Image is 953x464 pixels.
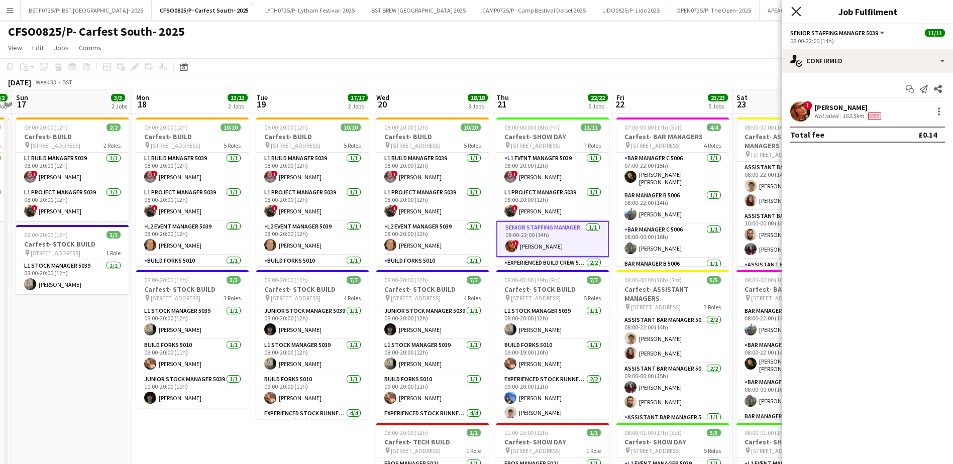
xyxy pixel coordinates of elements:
span: View [8,43,22,52]
div: 08:00-00:00 (16h) (Sun)5/5Carfest- ASSISTANT MANAGERS [STREET_ADDRESS]3 RolesAssistant Bar Manage... [736,118,849,266]
app-job-card: 08:00-00:00 (16h) (Sat)5/5Carfest- ASSISTANT MANAGERS [STREET_ADDRESS]3 RolesAssistant Bar Manage... [616,270,729,419]
h3: Carfest- ASSISTANT MANAGERS [736,132,849,150]
button: LYTH0725/P- Lytham Festival- 2025 [257,1,363,20]
span: Wed [376,93,389,102]
app-card-role: L1 Project Manager 50391/108:00-20:00 (12h)![PERSON_NAME] [376,187,489,221]
app-card-role: Assistant Bar Manager 50061/1 [616,412,729,446]
h3: Carfest- STOCK BUILD [16,240,129,249]
h3: Carfest- STOCK BUILD [496,285,609,294]
span: 13/13 [228,94,248,101]
span: 19 [255,98,268,110]
span: 5/5 [707,276,721,284]
a: View [4,41,26,54]
span: 11/11 [581,124,601,131]
h3: Carfest- SHOW DAY [496,132,609,141]
app-job-card: 08:00-20:00 (12h)10/10Carfest- BUILD [STREET_ADDRESS]5 RolesL1 Build Manager 50391/108:00-20:00 (... [376,118,489,266]
span: 08:00-00:00 (16h) (Sun) [745,276,803,284]
div: Confirmed [782,49,953,73]
app-card-role: Junior Stock Manager 50391/108:00-20:00 (12h)[PERSON_NAME] [256,305,369,339]
span: Week 33 [33,78,58,86]
span: [STREET_ADDRESS] [631,447,681,454]
app-card-role: L2 Event Manager 50391/108:00-20:00 (12h)[PERSON_NAME] [136,221,249,255]
span: Jobs [54,43,69,52]
span: ! [392,171,398,177]
div: 08:00-20:00 (12h)10/10Carfest- BUILD [STREET_ADDRESS]5 RolesL1 Build Manager 50391/108:00-20:00 (... [136,118,249,266]
app-card-role: Bar Manager B 50061/1 [616,258,729,292]
app-card-role: Bar Manager C 50061/107:00-22:00 (15h)[PERSON_NAME] [PERSON_NAME] [616,153,729,190]
span: 4 Roles [704,142,721,149]
span: [STREET_ADDRESS] [31,249,80,257]
span: Sun [16,93,28,102]
span: 1/1 [107,231,121,239]
div: Not rated [814,112,840,120]
a: Jobs [50,41,73,54]
span: 3 Roles [224,294,241,302]
app-card-role: Experienced Stock Runner 50122/209:00-20:00 (11h)[PERSON_NAME][PERSON_NAME] [496,374,609,422]
span: ! [803,101,812,110]
span: ! [392,205,398,211]
span: 2 Roles [103,142,121,149]
app-card-role: Assistant Bar Manager 50062/210:00-00:00 (14h)[PERSON_NAME][PERSON_NAME] [736,210,849,259]
span: 2/2 [107,124,121,131]
app-card-role: L1 Stock Manager 50391/108:00-20:00 (12h)[PERSON_NAME] [496,305,609,339]
app-card-role: Assistant Bar Manager 50061/1 [736,259,849,293]
app-card-role: Assistant Bar Manager 50062/208:00-22:00 (14h)[PERSON_NAME][PERSON_NAME] [616,314,729,363]
span: Edit [32,43,44,52]
div: [DATE] [8,77,31,87]
span: 08:00-00:00 (16h) (Sun) [745,124,803,131]
span: ! [512,205,518,211]
app-card-role: L1 Build Manager 50391/108:00-20:00 (12h)![PERSON_NAME] [136,153,249,187]
span: ! [32,205,38,211]
span: ! [152,205,158,211]
span: Tue [256,93,268,102]
span: 08:00-20:00 (12h) [24,231,68,239]
h3: Carfest- ASSISTANT MANAGERS [616,285,729,303]
span: [STREET_ADDRESS] [391,447,441,454]
app-card-role: Bar Manager B 50061/108:00-22:00 (14h)[PERSON_NAME] [616,190,729,224]
span: 07:00-00:00 (17h) (Sat) [624,124,682,131]
div: 08:00-00:00 (16h) (Sun)4/4Carfest- BAR MANAGERS [STREET_ADDRESS]4 RolesBar Manager B 50061/108:00... [736,270,849,419]
app-job-card: 08:00-20:00 (12h)3/3Carfest- STOCK BUILD [STREET_ADDRESS]3 RolesL1 Stock Manager 50391/108:00-20:... [136,270,249,408]
span: 1/1 [587,429,601,436]
span: 08:00-03:00 (19h) (Fri) [504,276,560,284]
app-card-role: L1 Project Manager 50391/108:00-20:00 (12h)![PERSON_NAME] [256,187,369,221]
span: Thu [496,93,509,102]
span: 18/18 [468,94,488,101]
span: 3/3 [227,276,241,284]
span: 3 Roles [704,303,721,311]
app-card-role: Assistant Bar Manager 50062/209:00-00:00 (15h)[PERSON_NAME][PERSON_NAME] [616,363,729,412]
div: 08:00-20:00 (12h)7/7Carfest- STOCK BUILD [STREET_ADDRESS]4 RolesJunior Stock Manager 50391/108:00... [256,270,369,419]
h3: Carfest- STOCK BUILD [376,285,489,294]
span: [STREET_ADDRESS] [511,142,561,149]
button: CAMP0725/P - Camp Bestival Dorset 2025 [474,1,594,20]
app-card-role: L1 Build Manager 50391/108:00-20:00 (12h)![PERSON_NAME] [16,153,129,187]
span: 08:00-20:00 (12h) [384,429,428,436]
span: [STREET_ADDRESS] [631,142,681,149]
span: Senior Staffing Manager 5039 [790,29,878,37]
span: 4 Roles [464,294,481,302]
app-card-role: Bar Manager C 50061/108:00-00:00 (16h)[PERSON_NAME] [616,224,729,258]
app-card-role: Senior Staffing Manager 50391/108:00-22:00 (14h)![PERSON_NAME] [496,221,609,257]
div: 3 Jobs [468,102,487,110]
app-job-card: 08:00-03:00 (19h) (Fri)7/7Carfest- STOCK BUILD [STREET_ADDRESS]5 RolesL1 Stock Manager 50391/108:... [496,270,609,419]
h3: Carfest- SHOW DAY [496,437,609,446]
app-job-card: 08:00-20:00 (12h)1/1Carfest- STOCK BUILD [STREET_ADDRESS]1 RoleL1 Stock Manager 50391/108:00-20:0... [16,225,129,294]
div: 2 Jobs [348,102,367,110]
span: 08:00-20:00 (12h) [144,124,188,131]
button: OPEN0725/P- The Open- 2025 [668,1,760,20]
span: ! [152,171,158,177]
app-card-role: L2 Event Manager 50391/108:00-20:00 (12h)[PERSON_NAME] [376,221,489,255]
span: Sat [736,93,748,102]
div: 2 Jobs [228,102,247,110]
span: [STREET_ADDRESS] [511,447,561,454]
span: [STREET_ADDRESS] [271,294,321,302]
h3: Carfest- BAR MANAGERS [736,285,849,294]
app-card-role: L1 Project Manager 50391/108:00-20:00 (12h)![PERSON_NAME] [16,187,129,221]
h3: Carfest- SHOW DAY [736,437,849,446]
app-card-role: L2 Event Manager 50391/108:00-20:00 (12h)[PERSON_NAME] [256,221,369,255]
